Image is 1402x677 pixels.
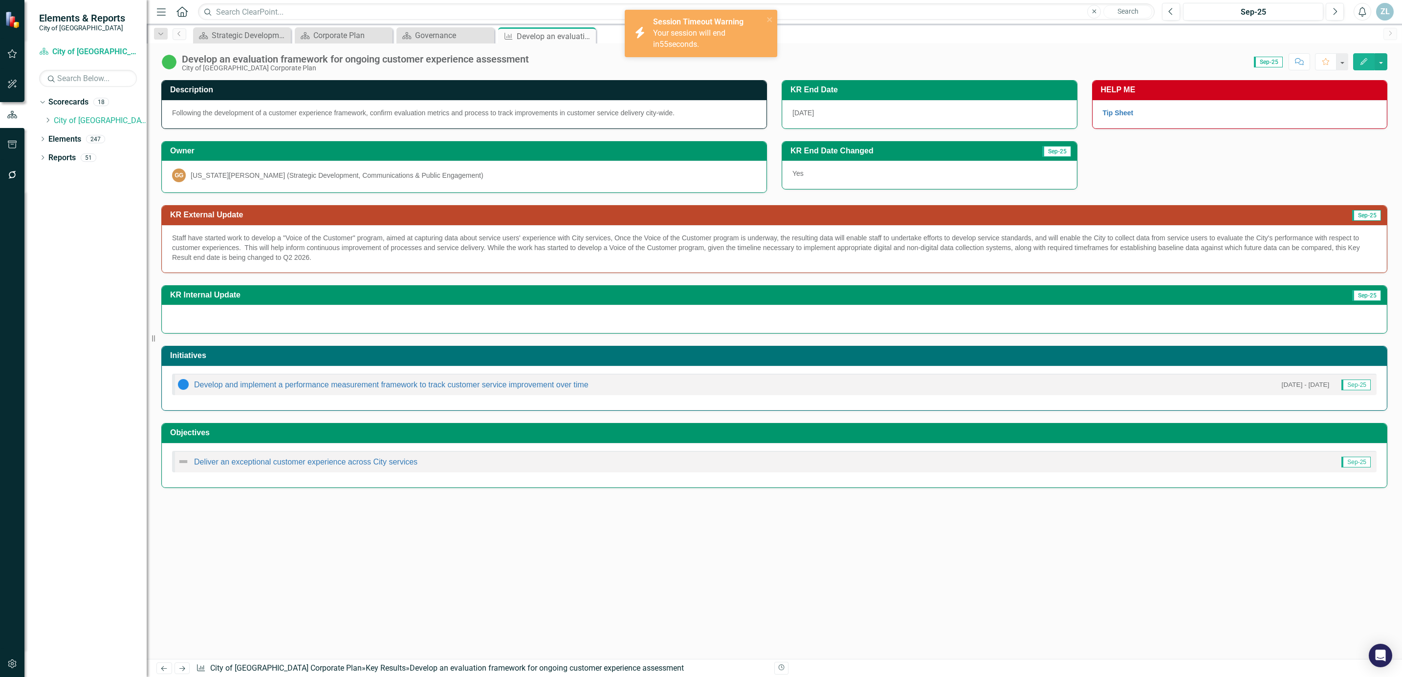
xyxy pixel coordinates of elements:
a: Deliver an exceptional customer experience across City services [194,458,417,466]
span: Sep-25 [1042,146,1071,157]
h3: KR End Date [790,85,1072,94]
div: City of [GEOGRAPHIC_DATA] Corporate Plan [182,64,529,72]
a: Corporate Plan [297,29,390,42]
div: Strategic Development, Communications, & Public Engagement [212,29,288,42]
div: 18 [93,98,109,106]
input: Search Below... [39,70,137,87]
div: Governance [415,29,492,42]
small: City of [GEOGRAPHIC_DATA] [39,24,125,32]
h3: KR External Update [170,211,1030,219]
input: Search ClearPoint... [198,3,1155,21]
strong: Session Timeout Warning [653,17,744,26]
h3: HELP ME [1101,85,1382,94]
div: 247 [86,135,105,143]
div: [US_STATE][PERSON_NAME] (Strategic Development, Communications & Public Engagement) [191,170,483,180]
span: Search [1117,7,1139,15]
div: Sep-25 [1186,6,1320,18]
p: Staff have started work to develop a "Voice of the Customer" program, aimed at capturing data abo... [172,233,1377,262]
span: Sep-25 [1352,210,1381,221]
span: Sep-25 [1352,290,1381,301]
a: City of [GEOGRAPHIC_DATA] Corporate Plan [39,46,137,58]
div: GG [172,169,186,182]
span: Yes [792,169,804,177]
a: Reports [48,152,76,164]
small: [DATE] - [DATE] [1282,380,1330,389]
a: Governance [399,29,492,42]
a: Strategic Development, Communications, & Public Engagement [196,29,288,42]
img: ClearPoint Strategy [5,11,22,28]
h3: Description [170,85,762,94]
h3: Owner [170,147,762,155]
img: In Progress [161,54,177,70]
h3: KR End Date Changed [790,147,997,155]
div: Corporate Plan [313,29,390,42]
div: 51 [81,153,96,162]
span: Elements & Reports [39,12,125,24]
div: Develop an evaluation framework for ongoing customer experience assessment [410,663,684,673]
a: Scorecards [48,97,88,108]
span: Sep-25 [1341,457,1371,467]
button: Search [1103,5,1152,19]
span: 55 [659,40,668,49]
div: Develop an evaluation framework for ongoing customer experience assessment [517,30,593,42]
span: Sep-25 [1254,57,1283,67]
div: » » [196,663,767,674]
a: Elements [48,134,81,145]
button: close [767,14,773,25]
h3: Initiatives [170,351,1382,360]
div: Develop an evaluation framework for ongoing customer experience assessment [182,54,529,64]
h3: Objectives [170,428,1382,437]
a: City of [GEOGRAPHIC_DATA] Corporate Plan [210,663,362,673]
span: Sep-25 [1341,380,1371,390]
a: Tip Sheet [1103,109,1134,117]
div: Open Intercom Messenger [1369,644,1392,667]
button: ZL [1376,3,1394,21]
span: [DATE] [792,109,814,117]
h3: KR Internal Update [170,291,1021,299]
a: City of [GEOGRAPHIC_DATA] Corporate Plan [54,115,147,127]
a: Develop and implement a performance measurement framework to track customer service improvement o... [194,381,589,389]
span: Your session will end in seconds. [653,28,725,49]
img: Not Started [177,379,189,390]
span: Following the development of a customer experience framework, confirm evaluation metrics and proc... [172,109,675,117]
a: Key Results [366,663,406,673]
button: Sep-25 [1183,3,1323,21]
img: Not Defined [177,456,189,467]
